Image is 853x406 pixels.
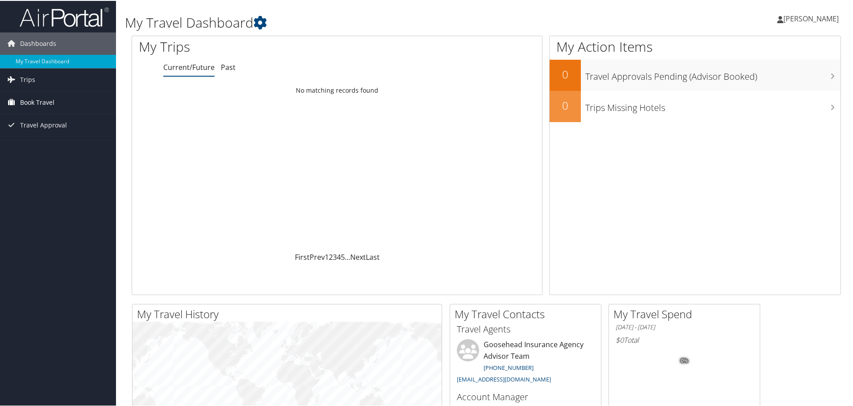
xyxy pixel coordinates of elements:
[777,4,848,31] a: [PERSON_NAME]
[325,251,329,261] a: 1
[310,251,325,261] a: Prev
[457,374,551,382] a: [EMAIL_ADDRESS][DOMAIN_NAME]
[613,306,760,321] h2: My Travel Spend
[139,37,364,55] h1: My Trips
[550,90,841,121] a: 0Trips Missing Hotels
[137,306,442,321] h2: My Travel History
[550,37,841,55] h1: My Action Items
[20,6,109,27] img: airportal-logo.png
[20,90,54,113] span: Book Travel
[163,62,215,71] a: Current/Future
[20,68,35,90] span: Trips
[341,251,345,261] a: 5
[20,32,56,54] span: Dashboards
[295,251,310,261] a: First
[20,113,67,135] span: Travel Approval
[616,334,753,344] h6: Total
[337,251,341,261] a: 4
[345,251,350,261] span: …
[457,322,594,335] h3: Travel Agents
[333,251,337,261] a: 3
[550,66,581,81] h2: 0
[455,306,601,321] h2: My Travel Contacts
[329,251,333,261] a: 2
[585,96,841,113] h3: Trips Missing Hotels
[452,338,599,386] li: Goosehead Insurance Agency Advisor Team
[221,62,236,71] a: Past
[585,65,841,82] h3: Travel Approvals Pending (Advisor Booked)
[125,12,607,31] h1: My Travel Dashboard
[681,357,688,363] tspan: 0%
[616,322,753,331] h6: [DATE] - [DATE]
[550,59,841,90] a: 0Travel Approvals Pending (Advisor Booked)
[484,363,534,371] a: [PHONE_NUMBER]
[132,82,542,98] td: No matching records found
[350,251,366,261] a: Next
[783,13,839,23] span: [PERSON_NAME]
[457,390,594,402] h3: Account Manager
[366,251,380,261] a: Last
[550,97,581,112] h2: 0
[616,334,624,344] span: $0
